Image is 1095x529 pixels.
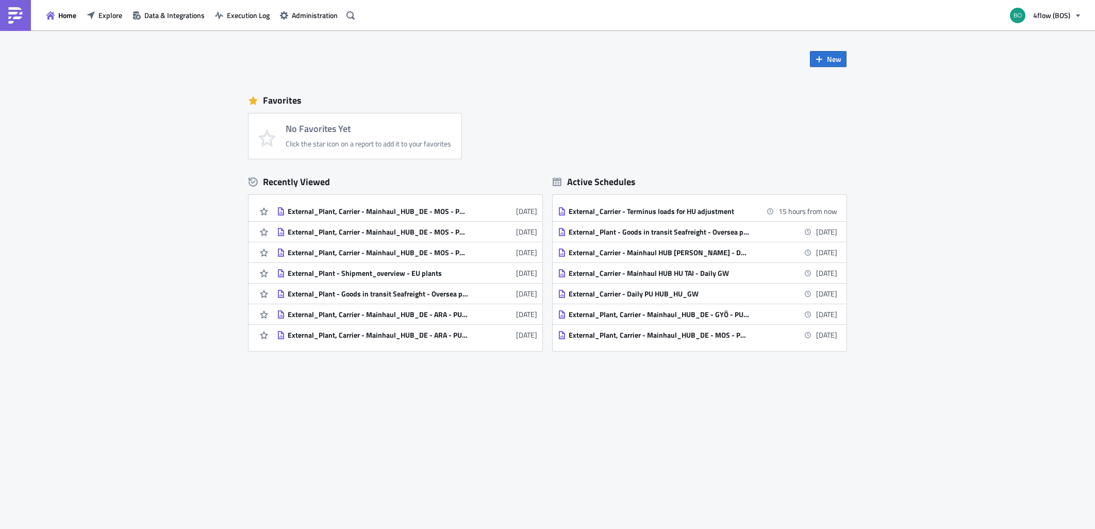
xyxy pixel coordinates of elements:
[569,207,749,216] div: External_Carrier - Terminus loads for HU adjustment
[1004,4,1087,27] button: 4flow (BOS)
[277,263,537,283] a: External_Plant - Shipment_overview - EU plants[DATE]
[558,201,837,221] a: External_Carrier - Terminus loads for HU adjustment15 hours from now
[288,330,468,340] div: External_Plant, Carrier - Mainhaul_HUB_DE - ARA - PU [DATE] - DEL [DATE]
[81,7,127,23] button: Explore
[569,248,749,257] div: External_Carrier - Mainhaul HUB [PERSON_NAME] - Daily GW
[569,227,749,237] div: External_Plant - Goods in transit Seafreight - Oversea plants
[286,139,451,148] div: Click the star icon on a report to add it to your favorites
[778,206,837,217] time: 2025-09-06 07:45
[516,206,537,217] time: 2025-09-03T11:32:00Z
[288,289,468,299] div: External_Plant - Goods in transit Seafreight - Oversea plants_IRA
[277,325,537,345] a: External_Plant, Carrier - Mainhaul_HUB_DE - ARA - PU [DATE] - DEL [DATE][DATE]
[553,176,636,188] div: Active Schedules
[1033,10,1070,21] span: 4flow (BOS)
[288,248,468,257] div: External_Plant, Carrier - Mainhaul_HUB_DE - MOS - PU [DATE] - DEL [DATE]
[1009,7,1026,24] img: Avatar
[569,269,749,278] div: External_Carrier - Mainhaul HUB HU TAI - Daily GW
[516,329,537,340] time: 2025-08-22T12:36:48Z
[286,124,451,134] h4: No Favorites Yet
[516,226,537,237] time: 2025-09-03T11:30:55Z
[816,288,837,299] time: 2025-09-08 08:00
[275,7,343,23] button: Administration
[827,54,841,64] span: New
[569,330,749,340] div: External_Plant, Carrier - Mainhaul_HUB_DE - MOS - PU [DATE] - DEL [DATE]
[292,10,338,21] span: Administration
[569,310,749,319] div: External_Plant, Carrier - Mainhaul_HUB_DE - GYÖ - PU [DATE] - DEL [DATE]
[569,289,749,299] div: External_Carrier - Daily PU HUB_HU_GW
[816,247,837,258] time: 2025-09-08 07:30
[277,242,537,262] a: External_Plant, Carrier - Mainhaul_HUB_DE - MOS - PU [DATE] - DEL [DATE][DATE]
[288,269,468,278] div: External_Plant - Shipment_overview - EU plants
[7,7,24,24] img: PushMetrics
[248,93,847,108] div: Favorites
[127,7,210,23] button: Data & Integrations
[558,242,837,262] a: External_Carrier - Mainhaul HUB [PERSON_NAME] - Daily GW[DATE]
[516,268,537,278] time: 2025-09-03T11:13:06Z
[516,309,537,320] time: 2025-08-22T12:37:18Z
[277,304,537,324] a: External_Plant, Carrier - Mainhaul_HUB_DE - ARA - PU [DATE] - DEL [DATE][DATE]
[516,288,537,299] time: 2025-09-02T08:24:15Z
[58,10,76,21] span: Home
[516,247,537,258] time: 2025-09-03T11:29:33Z
[558,304,837,324] a: External_Plant, Carrier - Mainhaul_HUB_DE - GYÖ - PU [DATE] - DEL [DATE][DATE]
[816,329,837,340] time: 2025-09-08 09:00
[227,10,270,21] span: Execution Log
[288,310,468,319] div: External_Plant, Carrier - Mainhaul_HUB_DE - ARA - PU [DATE] - DEL [DATE]
[248,174,542,190] div: Recently Viewed
[277,201,537,221] a: External_Plant, Carrier - Mainhaul_HUB_DE - MOS - PU [DATE] - DEL [DATE][DATE]
[144,10,205,21] span: Data & Integrations
[810,51,847,67] button: New
[816,309,837,320] time: 2025-09-08 09:00
[210,7,275,23] button: Execution Log
[558,263,837,283] a: External_Carrier - Mainhaul HUB HU TAI - Daily GW[DATE]
[558,284,837,304] a: External_Carrier - Daily PU HUB_HU_GW[DATE]
[277,284,537,304] a: External_Plant - Goods in transit Seafreight - Oversea plants_IRA[DATE]
[816,226,837,237] time: 2025-09-08 06:00
[98,10,122,21] span: Explore
[277,222,537,242] a: External_Plant, Carrier - Mainhaul_HUB_DE - MOS - PU [DATE] - DEL [DATE][DATE]
[558,222,837,242] a: External_Plant - Goods in transit Seafreight - Oversea plants[DATE]
[288,207,468,216] div: External_Plant, Carrier - Mainhaul_HUB_DE - MOS - PU [DATE] - DEL [DATE]
[558,325,837,345] a: External_Plant, Carrier - Mainhaul_HUB_DE - MOS - PU [DATE] - DEL [DATE][DATE]
[816,268,837,278] time: 2025-09-08 07:30
[288,227,468,237] div: External_Plant, Carrier - Mainhaul_HUB_DE - MOS - PU [DATE] - DEL [DATE]
[41,7,81,23] button: Home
